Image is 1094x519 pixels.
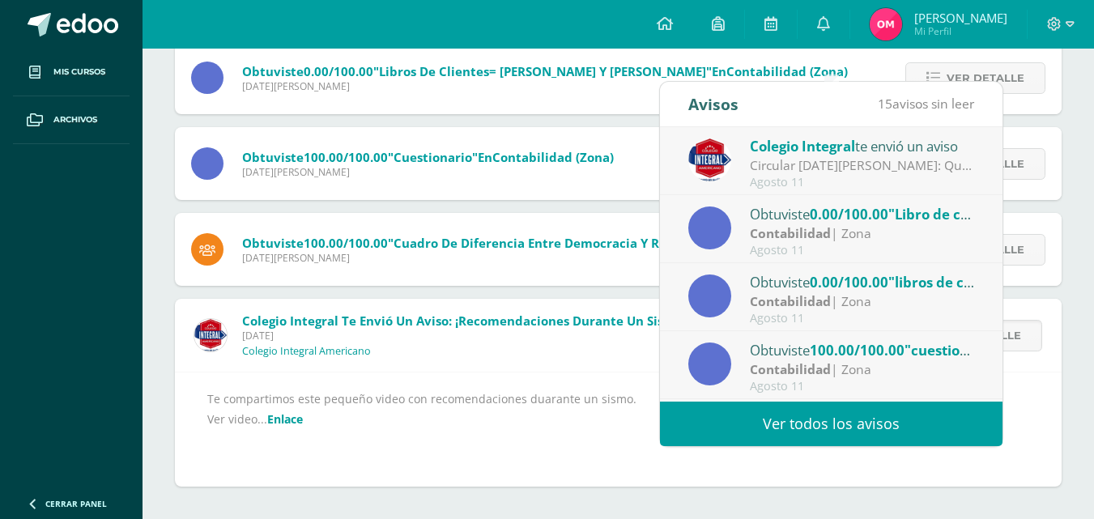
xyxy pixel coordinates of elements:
span: [PERSON_NAME] [914,10,1007,26]
img: 3d156059ff6e67275f55b198d546936a.png [870,8,902,40]
strong: Contabilidad [750,292,831,310]
span: Obtuviste en [242,149,614,165]
div: Obtuviste en [750,271,975,292]
div: Circular 11 de agosto 2025: Querida comunidad educativa, te trasladamos este PDF con la circular ... [750,156,975,175]
span: Contabilidad (Zona) [492,149,614,165]
span: Cerrar panel [45,498,107,509]
span: 0.00/100.00 [810,205,888,223]
span: Mi Perfil [914,24,1007,38]
a: Enlace [267,411,303,427]
div: | Zona [750,360,975,379]
div: Avisos [688,82,739,126]
span: [DATE][PERSON_NAME] [242,165,614,179]
span: 0.00/100.00 [304,63,373,79]
strong: Contabilidad [750,224,831,242]
span: Colegio Integral [750,137,855,155]
span: [DATE][PERSON_NAME] [242,79,848,93]
span: Obtuviste en [242,235,977,251]
div: Agosto 11 [750,244,975,257]
div: te envió un aviso [750,135,975,156]
span: 15 [878,95,892,113]
span: Colegio Integral te envió un aviso: ¡Recomendaciones durante un sismo! [242,313,686,329]
span: 0.00/100.00 [810,273,888,291]
span: 100.00/100.00 [304,235,388,251]
img: 3d8ecf278a7f74c562a74fe44b321cd5.png [688,138,731,181]
div: Obtuviste en [750,203,975,224]
div: | Zona [750,224,975,243]
div: Obtuviste en [750,339,975,360]
a: Archivos [13,96,130,144]
div: Te compartimos este pequeño video con recomendaciones duarante un sismo. Ver video... [207,389,1029,470]
a: Ver todos los avisos [660,402,1002,446]
span: 100.00/100.00 [304,149,388,165]
span: avisos sin leer [878,95,974,113]
div: Agosto 11 [750,380,975,394]
span: Mis cursos [53,66,105,79]
span: "cuestionario" [388,149,478,165]
div: | Zona [750,292,975,311]
p: Colegio Integral Americano [242,345,371,358]
span: Obtuviste en [242,63,848,79]
span: Contabilidad (Zona) [726,63,848,79]
span: Archivos [53,113,97,126]
span: "libros de clientes= [PERSON_NAME] y [PERSON_NAME]" [373,63,712,79]
span: [DATE] [242,329,686,342]
span: Ver detalle [947,63,1024,93]
div: Agosto 11 [750,312,975,325]
span: 100.00/100.00 [810,341,905,359]
span: [DATE][PERSON_NAME] [242,251,977,265]
img: 3d8ecf278a7f74c562a74fe44b321cd5.png [194,319,227,351]
a: Mis cursos [13,49,130,96]
span: "Cuadro de diferencia entre democracia y regímenes" [388,235,723,251]
span: "cuestionario" [905,341,1002,359]
div: Agosto 11 [750,176,975,189]
strong: Contabilidad [750,360,831,378]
